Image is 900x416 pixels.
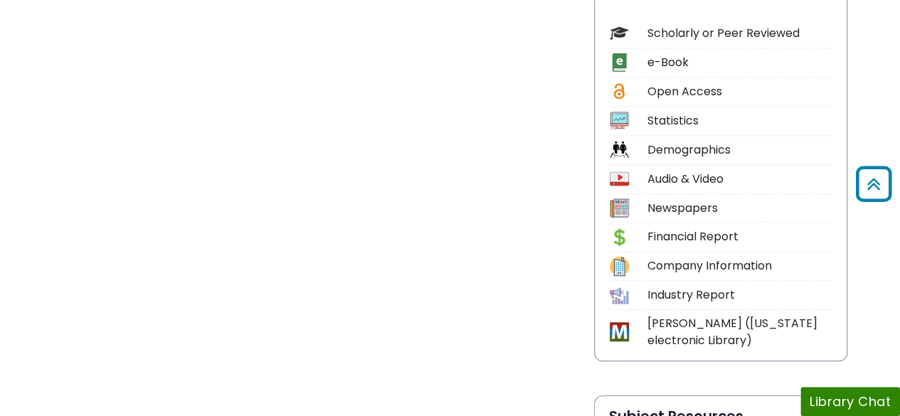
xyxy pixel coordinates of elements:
div: Demographics [647,142,832,159]
img: Icon Scholarly or Peer Reviewed [610,23,629,43]
div: [PERSON_NAME] ([US_STATE] electronic Library) [647,315,832,349]
div: Company Information [647,257,832,274]
div: Scholarly or Peer Reviewed [647,25,832,42]
div: Newspapers [647,200,832,217]
div: Industry Report [647,287,832,304]
img: Icon Industry Report [610,286,629,305]
img: Icon Newspapers [610,198,629,218]
div: Statistics [647,112,832,129]
a: Back to Top [851,172,896,196]
img: Icon Company Information [610,257,629,276]
div: Audio & Video [647,171,832,188]
img: Icon Statistics [610,111,629,130]
img: Icon MeL (Michigan electronic Library) [610,322,629,341]
img: Icon e-Book [610,53,629,72]
div: Financial Report [647,228,832,245]
div: e-Book [647,54,832,71]
img: Icon Financial Report [610,228,629,247]
img: Icon Demographics [610,140,629,159]
div: Open Access [647,83,832,100]
img: Icon Open Access [610,82,628,101]
button: Library Chat [800,387,900,416]
img: Icon Audio & Video [610,169,629,188]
